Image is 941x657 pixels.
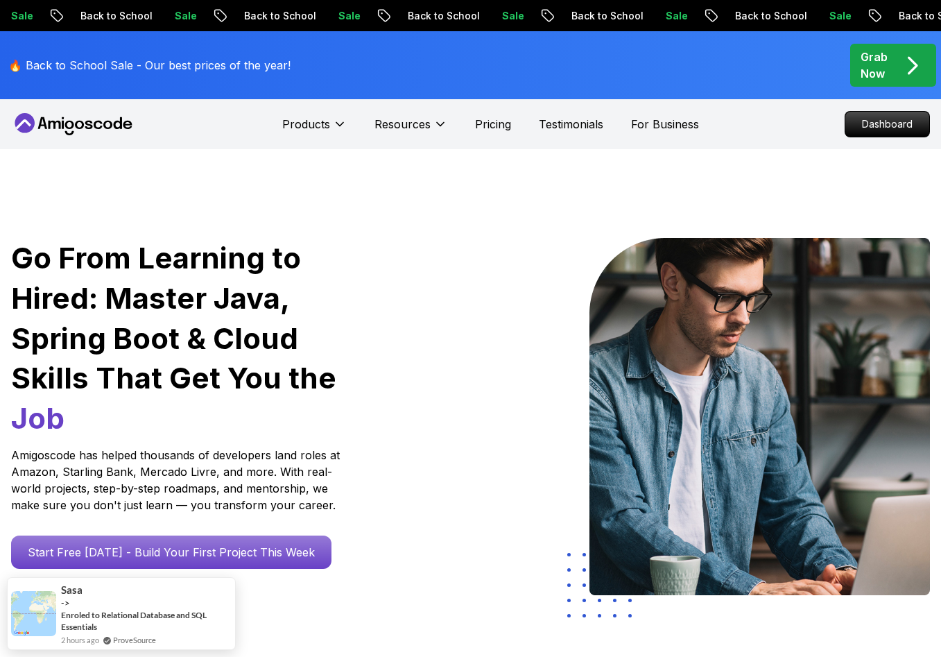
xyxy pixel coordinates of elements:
[11,238,381,438] h1: Go From Learning to Hired: Master Java, Spring Boot & Cloud Skills That Get You the
[61,584,83,596] span: Sasa
[61,609,232,633] a: Enroled to Relational Database and SQL Essentials
[374,116,431,133] p: Resources
[798,9,843,23] p: Sale
[475,116,511,133] a: Pricing
[11,591,56,636] img: provesource social proof notification image
[374,116,447,144] button: Resources
[8,57,291,74] p: 🔥 Back to School Sale - Our best prices of the year!
[282,116,347,144] button: Products
[845,111,930,137] a: Dashboard
[61,597,70,608] span: ->
[377,9,471,23] p: Back to School
[144,9,188,23] p: Sale
[282,116,330,133] p: Products
[49,9,144,23] p: Back to School
[540,9,634,23] p: Back to School
[307,9,352,23] p: Sale
[704,9,798,23] p: Back to School
[589,238,930,595] img: hero
[61,634,99,646] span: 2 hours ago
[113,635,156,645] a: ProveSource
[634,9,679,23] p: Sale
[845,112,929,137] p: Dashboard
[11,447,344,513] p: Amigoscode has helped thousands of developers land roles at Amazon, Starling Bank, Mercado Livre,...
[861,49,888,82] p: Grab Now
[471,9,515,23] p: Sale
[631,116,699,133] a: For Business
[539,116,603,133] a: Testimonials
[11,536,331,569] a: Start Free [DATE] - Build Your First Project This Week
[11,400,64,436] span: Job
[213,9,307,23] p: Back to School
